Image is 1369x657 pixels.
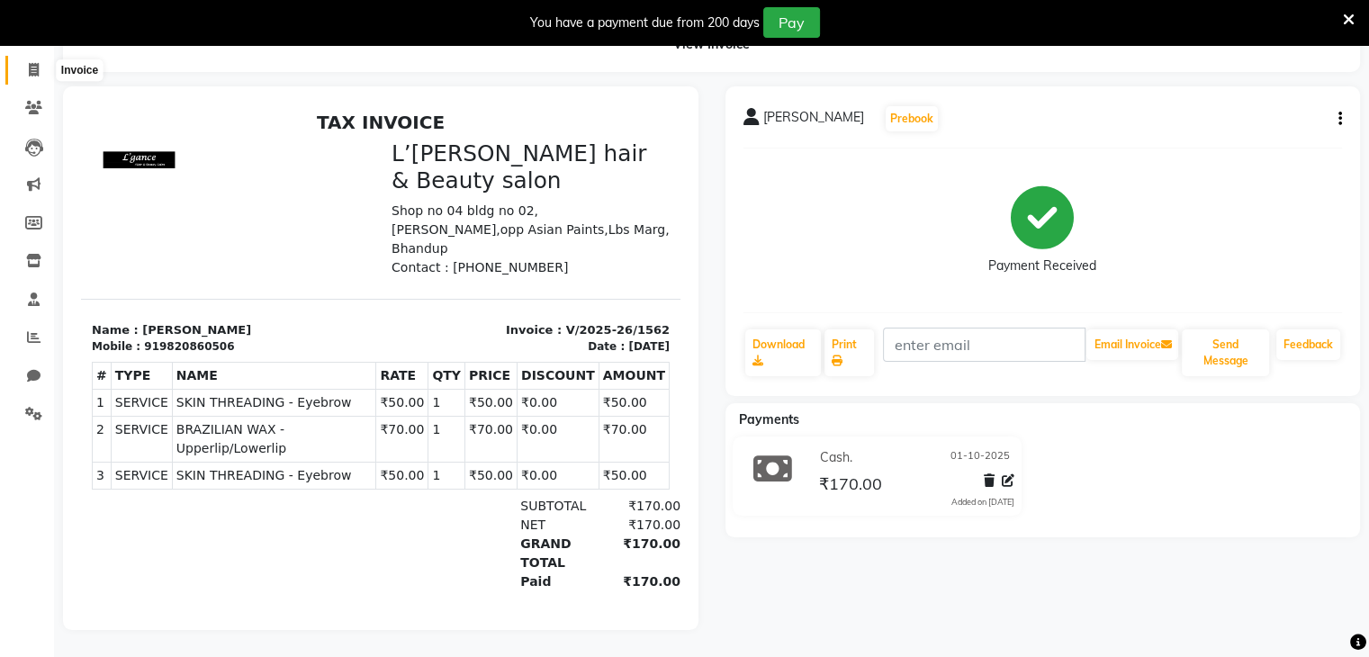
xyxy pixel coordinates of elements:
[12,312,31,358] td: 2
[1182,329,1269,376] button: Send Message
[12,285,31,312] td: 1
[11,234,59,250] div: Mobile :
[518,285,588,312] td: ₹50.00
[311,36,589,90] h3: L’[PERSON_NAME] hair & Beauty salon
[428,430,514,468] div: GRAND TOTAL
[428,411,514,430] div: NET
[436,358,518,385] td: ₹0.00
[295,312,347,358] td: ₹70.00
[436,285,518,312] td: ₹0.00
[95,362,292,381] span: SKIN THREADING - Eyebrow
[57,60,103,82] div: Invoice
[518,358,588,385] td: ₹50.00
[30,312,91,358] td: SERVICE
[383,358,436,385] td: ₹50.00
[436,258,518,285] th: DISCOUNT
[30,285,91,312] td: SERVICE
[428,392,514,411] div: SUBTOTAL
[12,358,31,385] td: 3
[951,496,1014,508] div: Added on [DATE]
[347,258,384,285] th: QTY
[547,234,589,250] div: [DATE]
[295,358,347,385] td: ₹50.00
[347,312,384,358] td: 1
[1276,329,1340,360] a: Feedback
[886,106,938,131] button: Prebook
[383,285,436,312] td: ₹50.00
[383,312,436,358] td: ₹70.00
[950,448,1010,467] span: 01-10-2025
[514,468,599,487] div: ₹170.00
[1086,329,1178,360] button: Email Invoice
[383,258,436,285] th: PRICE
[30,258,91,285] th: TYPE
[30,358,91,385] td: SERVICE
[91,258,295,285] th: NAME
[739,411,799,427] span: Payments
[95,289,292,308] span: SKIN THREADING - Eyebrow
[63,234,153,250] div: 919820860506
[311,154,589,173] p: Contact : [PHONE_NUMBER]
[518,258,588,285] th: AMOUNT
[883,328,1085,362] input: enter email
[311,97,589,154] p: Shop no 04 bldg no 02, [PERSON_NAME],opp Asian Paints,Lbs Marg, Bhandup
[507,234,544,250] div: Date :
[745,329,822,376] a: Download
[819,448,851,467] span: Cash.
[428,468,514,487] div: Paid
[12,258,31,285] th: #
[95,316,292,354] span: BRAZILIAN WAX - Upperlip/Lowerlip
[763,7,820,38] button: Pay
[824,329,874,376] a: Print
[11,217,289,235] p: Name : [PERSON_NAME]
[514,411,599,430] div: ₹170.00
[295,258,347,285] th: RATE
[295,285,347,312] td: ₹50.00
[11,7,589,29] h2: TAX INVOICE
[311,217,589,235] p: Invoice : V/2025-26/1562
[347,358,384,385] td: 1
[514,392,599,411] div: ₹170.00
[347,285,384,312] td: 1
[530,13,760,32] div: You have a payment due from 200 days
[514,430,599,468] div: ₹170.00
[436,312,518,358] td: ₹0.00
[763,108,864,133] span: [PERSON_NAME]
[988,256,1096,275] div: Payment Received
[518,312,588,358] td: ₹70.00
[818,473,881,499] span: ₹170.00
